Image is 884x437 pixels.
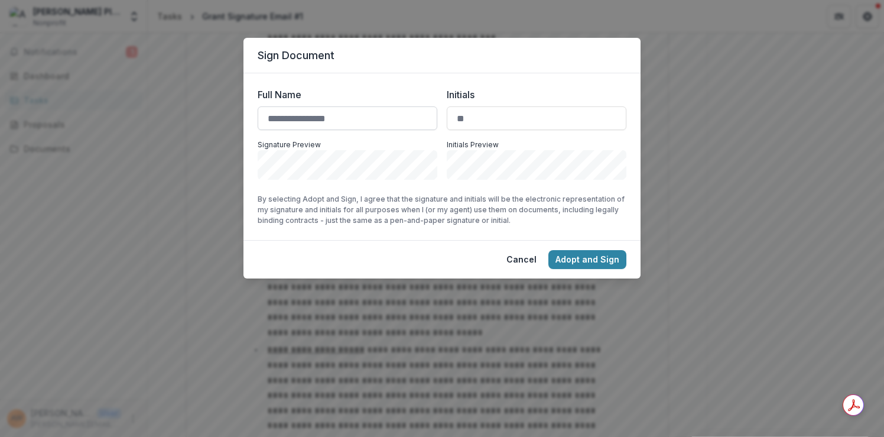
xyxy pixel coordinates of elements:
[258,88,430,102] label: Full Name
[243,38,641,73] header: Sign Document
[548,250,626,269] button: Adopt and Sign
[447,88,619,102] label: Initials
[499,250,544,269] button: Cancel
[258,194,626,226] p: By selecting Adopt and Sign, I agree that the signature and initials will be the electronic repre...
[447,140,626,150] p: Initials Preview
[258,140,437,150] p: Signature Preview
